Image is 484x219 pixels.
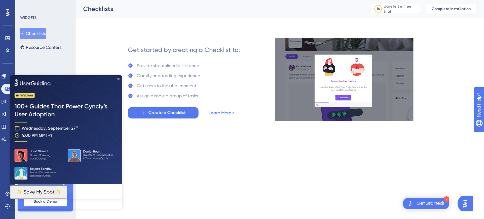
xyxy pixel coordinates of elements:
[274,37,414,121] img: e28e67207451d1beac2d0b01ddd05b56.gif
[432,6,471,11] span: Complete Installation
[417,200,444,207] div: Get Started!
[406,200,414,207] img: launcher-image-alternative-text
[377,6,380,11] div: 14
[128,107,199,118] button: Create a Checklist
[137,92,198,100] div: Assign people a group of tasks
[148,109,186,117] span: Create a Checklist
[83,4,355,13] div: Checklists
[384,4,419,14] div: days left in free trial
[137,62,199,69] div: Provide streamlined assistance
[403,198,449,209] div: Open Get Started! checklist, remaining modules: 2
[137,82,196,89] div: Get users to the aha-moment
[209,109,234,117] a: Learn More >
[128,45,240,54] div: Get started by creating a Checklist to:
[20,28,46,39] button: Checklists
[15,2,39,9] span: Need Help?
[20,15,37,20] div: WIDGETS
[20,42,61,53] button: Resource Centers
[458,194,476,213] iframe: UserGuiding AI Assistant Launcher
[137,72,200,79] div: Gamify onbaording experience
[426,4,476,14] button: Complete Installation
[444,196,449,202] div: 2
[107,3,110,5] div: Close Preview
